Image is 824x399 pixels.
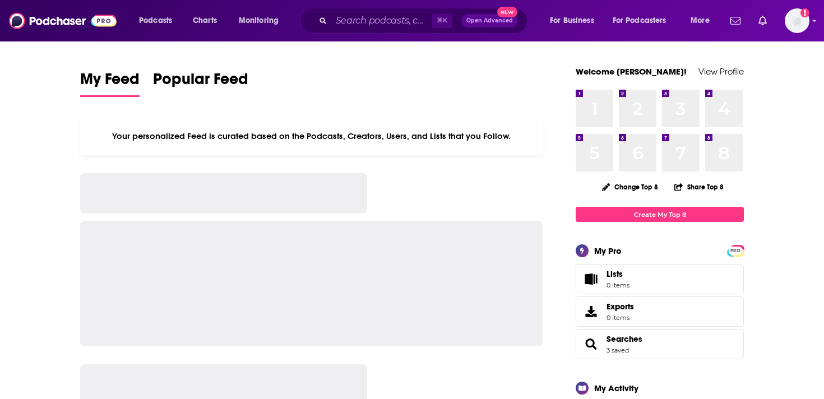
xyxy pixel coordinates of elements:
[607,346,629,354] a: 3 saved
[607,334,642,344] a: Searches
[9,10,117,31] img: Podchaser - Follow, Share and Rate Podcasts
[605,12,683,30] button: open menu
[754,11,771,30] a: Show notifications dropdown
[466,18,513,24] span: Open Advanced
[497,7,517,17] span: New
[550,13,594,29] span: For Business
[542,12,608,30] button: open menu
[576,66,687,77] a: Welcome [PERSON_NAME]!
[613,13,666,29] span: For Podcasters
[576,329,744,359] span: Searches
[674,176,724,198] button: Share Top 8
[683,12,724,30] button: open menu
[576,296,744,327] a: Exports
[594,245,622,256] div: My Pro
[785,8,809,33] span: Logged in as sophiak
[193,13,217,29] span: Charts
[580,304,602,319] span: Exports
[153,69,248,97] a: Popular Feed
[729,247,742,255] span: PRO
[580,271,602,287] span: Lists
[729,246,742,254] a: PRO
[131,12,187,30] button: open menu
[311,8,538,34] div: Search podcasts, credits, & more...
[607,314,634,322] span: 0 items
[607,301,634,312] span: Exports
[80,69,140,97] a: My Feed
[153,69,248,95] span: Popular Feed
[607,269,629,279] span: Lists
[595,180,665,194] button: Change Top 8
[139,13,172,29] span: Podcasts
[186,12,224,30] a: Charts
[231,12,293,30] button: open menu
[576,207,744,222] a: Create My Top 8
[239,13,279,29] span: Monitoring
[576,264,744,294] a: Lists
[580,336,602,352] a: Searches
[331,12,432,30] input: Search podcasts, credits, & more...
[726,11,745,30] a: Show notifications dropdown
[691,13,710,29] span: More
[594,383,638,393] div: My Activity
[607,281,629,289] span: 0 items
[800,8,809,17] svg: Add a profile image
[607,269,623,279] span: Lists
[785,8,809,33] button: Show profile menu
[80,117,543,155] div: Your personalized Feed is curated based on the Podcasts, Creators, Users, and Lists that you Follow.
[461,14,518,27] button: Open AdvancedNew
[80,69,140,95] span: My Feed
[785,8,809,33] img: User Profile
[432,13,452,28] span: ⌘ K
[698,66,744,77] a: View Profile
